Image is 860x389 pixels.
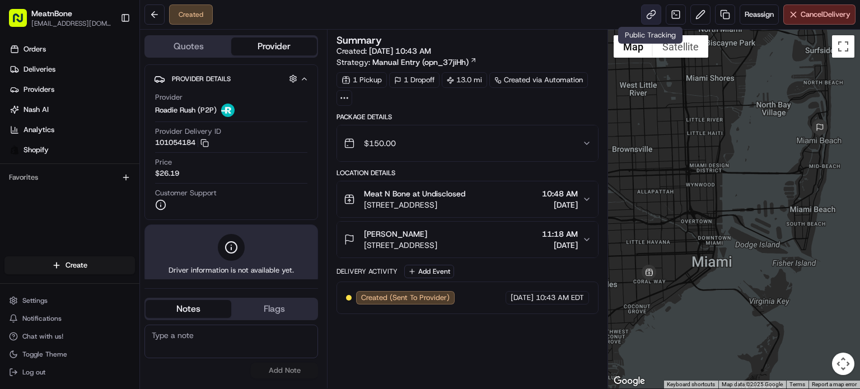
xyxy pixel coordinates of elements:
[4,101,139,119] a: Nash AI
[24,105,49,115] span: Nash AI
[155,138,209,148] button: 101054184
[442,72,487,88] div: 13.0 mi
[722,381,783,387] span: Map data ©2025 Google
[4,364,135,380] button: Log out
[35,203,119,212] span: Wisdom [PERSON_NAME]
[155,188,217,198] span: Customer Support
[22,296,48,305] span: Settings
[611,374,648,388] img: Google
[542,188,578,199] span: 10:48 AM
[4,346,135,362] button: Toggle Theme
[801,10,850,20] span: Cancel Delivery
[22,204,31,213] img: 1736555255976-a54dd68f-1ca7-489b-9aae-adbdc363a1c4
[4,311,135,326] button: Notifications
[155,168,179,179] span: $26.19
[190,110,204,123] button: Start new chat
[11,44,204,62] p: Welcome 👋
[95,251,104,260] div: 💻
[489,72,588,88] a: Created via Automation
[542,228,578,240] span: 11:18 AM
[79,276,135,285] a: Powered byPylon
[11,193,29,214] img: Wisdom Oko
[667,381,715,388] button: Keyboard shortcuts
[111,277,135,285] span: Pylon
[66,260,87,270] span: Create
[24,106,44,126] img: 8571987876998_91fb9ceb93ad5c398215_72.jpg
[128,173,151,182] span: [DATE]
[364,228,427,240] span: [PERSON_NAME]
[11,11,34,33] img: Nash
[11,251,20,260] div: 📗
[10,146,19,154] img: Shopify logo
[4,60,139,78] a: Deliveries
[50,106,184,118] div: Start new chat
[372,57,469,68] span: Manual Entry (opn_37jiHh)
[542,199,578,210] span: [DATE]
[337,125,598,161] button: $150.00
[22,174,31,182] img: 1736555255976-a54dd68f-1ca7-489b-9aae-adbdc363a1c4
[369,46,431,56] span: [DATE] 10:43 AM
[4,141,139,159] a: Shopify
[336,267,398,276] div: Delivery Activity
[336,45,431,57] span: Created:
[372,57,477,68] a: Manual Entry (opn_37jiHh)
[31,8,72,19] span: MeatnBone
[4,329,135,344] button: Chat with us!
[364,199,465,210] span: [STREET_ADDRESS]
[364,240,437,251] span: [STREET_ADDRESS]
[740,4,779,25] button: Reassign
[336,72,387,88] div: 1 Pickup
[11,162,29,184] img: Wisdom Oko
[337,222,598,257] button: [PERSON_NAME][STREET_ADDRESS]11:18 AM[DATE]
[24,145,49,155] span: Shopify
[31,19,111,28] button: [EMAIL_ADDRESS][DOMAIN_NAME]
[22,314,62,323] span: Notifications
[22,250,86,261] span: Knowledge Base
[336,168,599,177] div: Location Details
[174,143,204,156] button: See all
[812,381,857,387] a: Report a map error
[614,35,653,58] button: Show street map
[4,256,135,274] button: Create
[29,72,185,83] input: Clear
[24,125,54,135] span: Analytics
[4,81,139,99] a: Providers
[231,300,317,318] button: Flags
[4,168,135,186] div: Favorites
[155,92,183,102] span: Provider
[611,374,648,388] a: Open this area in Google Maps (opens a new window)
[154,69,309,88] button: Provider Details
[35,173,119,182] span: Wisdom [PERSON_NAME]
[7,245,90,265] a: 📗Knowledge Base
[337,181,598,217] button: Meat N Bone at Undisclosed[STREET_ADDRESS]10:48 AM[DATE]
[361,293,450,303] span: Created (Sent To Provider)
[542,240,578,251] span: [DATE]
[404,265,454,278] button: Add Event
[364,188,465,199] span: Meat N Bone at Undisclosed
[128,203,151,212] span: [DATE]
[155,126,221,137] span: Provider Delivery ID
[832,353,854,375] button: Map camera controls
[22,350,67,359] span: Toggle Theme
[336,57,477,68] div: Strategy:
[24,64,55,74] span: Deliveries
[22,332,63,341] span: Chat with us!
[121,173,125,182] span: •
[364,138,396,149] span: $150.00
[106,250,180,261] span: API Documentation
[789,381,805,387] a: Terms
[22,368,45,377] span: Log out
[389,72,440,88] div: 1 Dropoff
[832,35,854,58] button: Toggle fullscreen view
[146,300,231,318] button: Notes
[24,85,54,95] span: Providers
[231,38,317,55] button: Provider
[155,157,172,167] span: Price
[50,118,154,126] div: We're available if you need us!
[4,293,135,308] button: Settings
[155,105,217,115] span: Roadie Rush (P2P)
[24,44,46,54] span: Orders
[4,121,139,139] a: Analytics
[4,4,116,31] button: MeatnBone[EMAIL_ADDRESS][DOMAIN_NAME]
